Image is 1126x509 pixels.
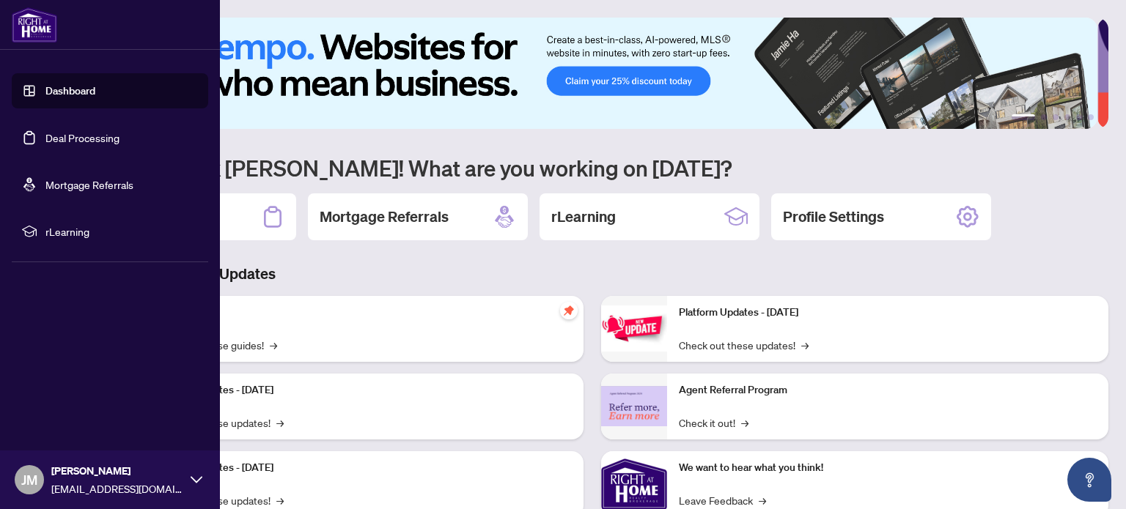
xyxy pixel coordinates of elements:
[1064,114,1070,120] button: 4
[551,207,616,227] h2: rLearning
[154,305,572,321] p: Self-Help
[1012,114,1035,120] button: 1
[76,154,1108,182] h1: Welcome back [PERSON_NAME]! What are you working on [DATE]?
[276,415,284,431] span: →
[560,302,578,319] span: pushpin
[45,223,198,239] span: rLearning
[51,463,183,479] span: [PERSON_NAME]
[601,386,667,426] img: Agent Referral Program
[679,492,766,508] a: Leave Feedback→
[45,131,119,144] a: Deal Processing
[320,207,449,227] h2: Mortgage Referrals
[45,178,133,191] a: Mortgage Referrals
[21,469,37,490] span: JM
[12,7,57,42] img: logo
[76,18,1097,129] img: Slide 0
[45,84,95,97] a: Dashboard
[601,305,667,352] img: Platform Updates - June 23, 2025
[76,264,1108,284] h3: Brokerage & Industry Updates
[801,337,809,353] span: →
[679,382,1097,398] p: Agent Referral Program
[276,492,284,508] span: →
[1088,114,1094,120] button: 6
[1053,114,1059,120] button: 3
[154,460,572,476] p: Platform Updates - [DATE]
[51,480,183,497] span: [EMAIL_ADDRESS][DOMAIN_NAME]
[270,337,277,353] span: →
[759,492,766,508] span: →
[679,415,748,431] a: Check it out!→
[154,382,572,398] p: Platform Updates - [DATE]
[679,337,809,353] a: Check out these updates!→
[783,207,884,227] h2: Profile Settings
[1041,114,1047,120] button: 2
[679,460,1097,476] p: We want to hear what you think!
[679,305,1097,321] p: Platform Updates - [DATE]
[1067,458,1111,502] button: Open asap
[741,415,748,431] span: →
[1076,114,1082,120] button: 5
